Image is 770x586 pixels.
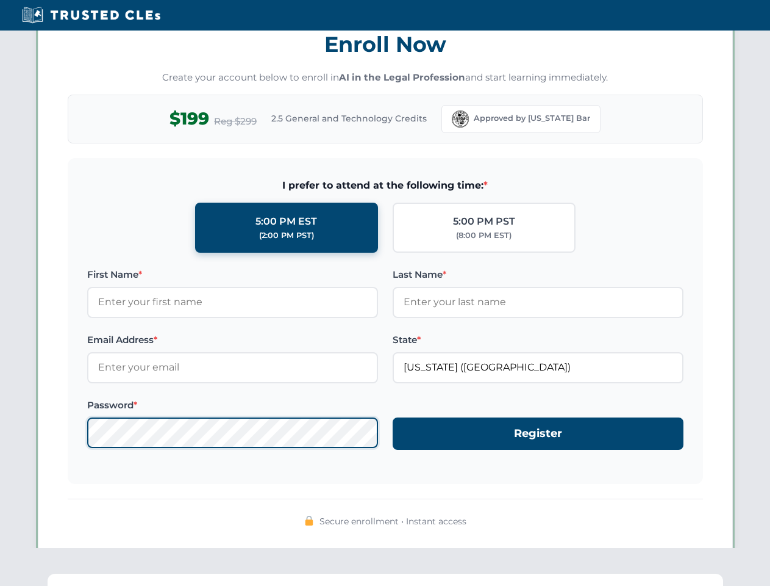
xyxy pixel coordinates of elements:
[169,105,209,132] span: $199
[452,110,469,128] img: Florida Bar
[68,25,703,63] h3: Enroll Now
[87,352,378,383] input: Enter your email
[255,214,317,230] div: 5:00 PM EST
[271,112,427,125] span: 2.5 General and Technology Credits
[319,515,466,528] span: Secure enrollment • Instant access
[87,333,378,347] label: Email Address
[393,418,683,450] button: Register
[214,114,257,129] span: Reg $299
[87,267,378,282] label: First Name
[393,287,683,317] input: Enter your last name
[304,516,314,526] img: 🔒
[393,333,683,347] label: State
[453,214,515,230] div: 5:00 PM PST
[87,287,378,317] input: Enter your first name
[393,352,683,383] input: Florida (FL)
[259,230,314,242] div: (2:00 PM PST)
[474,112,590,125] span: Approved by [US_STATE] Bar
[339,71,465,83] strong: AI in the Legal Profession
[87,178,683,194] span: I prefer to attend at the following time:
[18,6,164,24] img: Trusted CLEs
[456,230,512,242] div: (8:00 PM EST)
[393,267,683,282] label: Last Name
[87,398,378,413] label: Password
[68,71,703,85] p: Create your account below to enroll in and start learning immediately.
